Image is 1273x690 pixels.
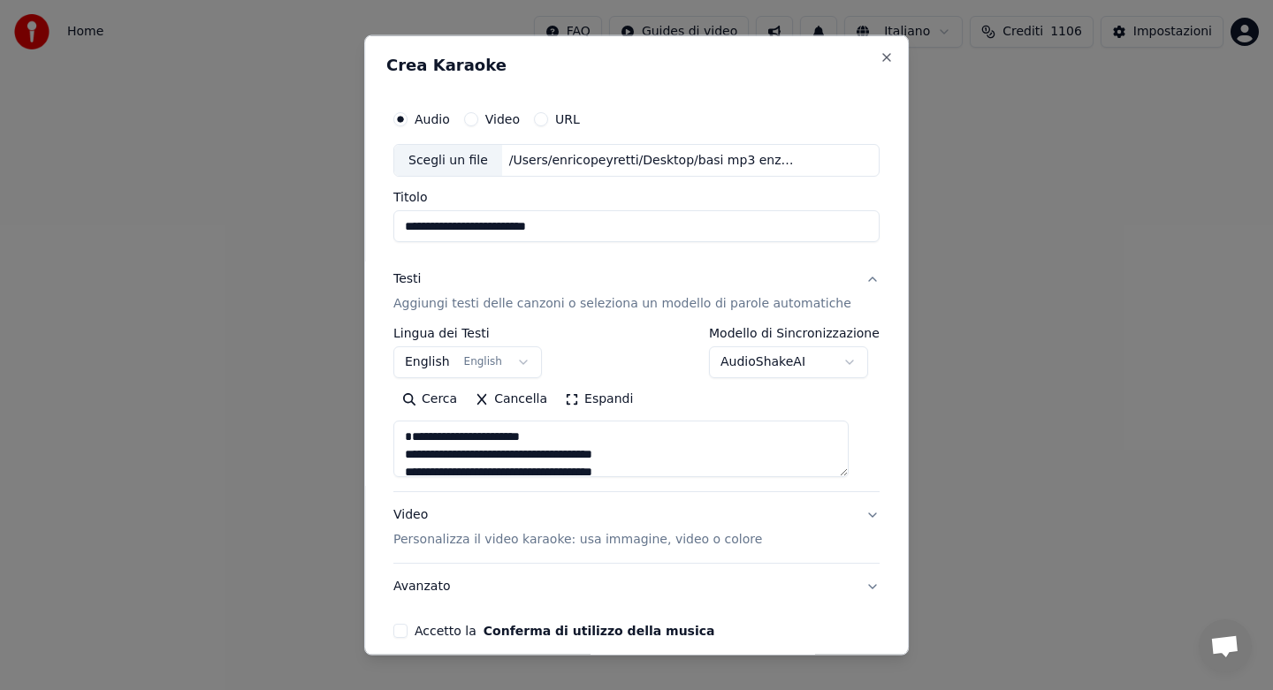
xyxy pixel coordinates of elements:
[709,327,880,339] label: Modello di Sincronizzazione
[393,327,880,491] div: TestiAggiungi testi delle canzoni o seleziona un modello di parole automatiche
[393,295,851,313] p: Aggiungi testi delle canzoni o seleziona un modello di parole automatiche
[484,625,715,637] button: Accetto la
[393,256,880,327] button: TestiAggiungi testi delle canzoni o seleziona un modello di parole automatiche
[415,625,714,637] label: Accetto la
[386,57,887,72] h2: Crea Karaoke
[393,492,880,563] button: VideoPersonalizza il video karaoke: usa immagine, video o colore
[485,112,520,125] label: Video
[502,151,803,169] div: /Users/enricopeyretti/Desktop/basi mp3 enzino 2/[PERSON_NAME]-Acqua e sale.mp3
[393,564,880,610] button: Avanzato
[393,327,542,339] label: Lingua dei Testi
[393,270,421,288] div: Testi
[555,112,580,125] label: URL
[466,385,556,413] button: Cancella
[393,385,466,413] button: Cerca
[393,531,762,549] p: Personalizza il video karaoke: usa immagine, video o colore
[393,191,880,203] label: Titolo
[415,112,450,125] label: Audio
[394,144,502,176] div: Scegli un file
[393,506,762,549] div: Video
[556,385,642,413] button: Espandi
